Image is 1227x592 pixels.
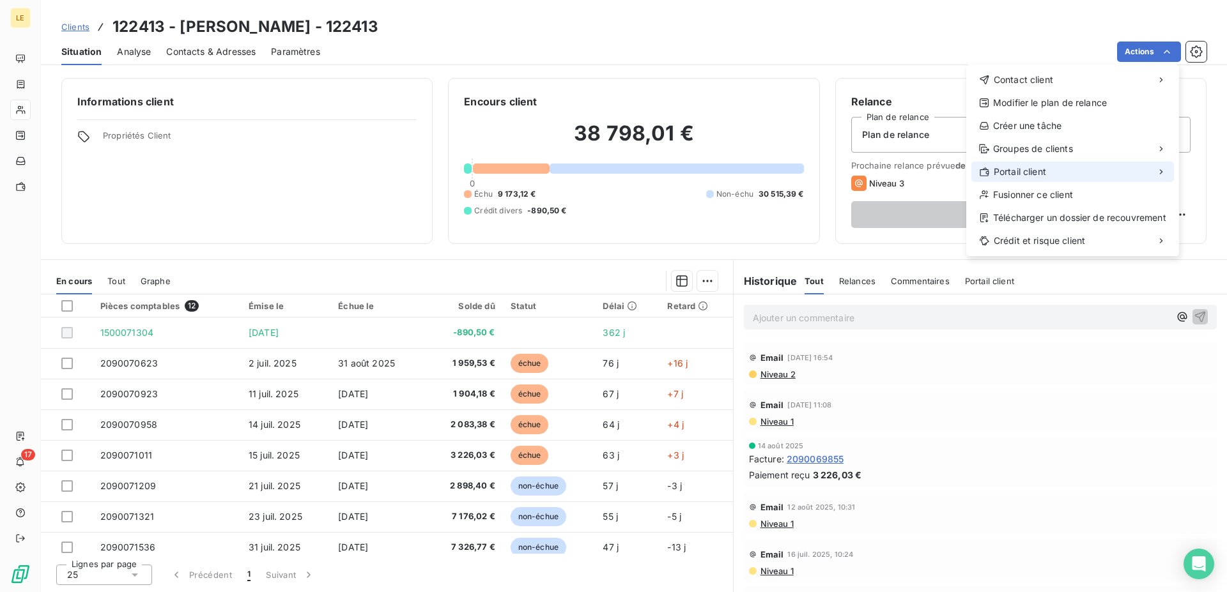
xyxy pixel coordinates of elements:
[994,165,1046,178] span: Portail client
[971,185,1174,205] div: Fusionner ce client
[971,208,1174,228] div: Télécharger un dossier de recouvrement
[966,65,1179,256] div: Actions
[994,234,1085,247] span: Crédit et risque client
[971,93,1174,113] div: Modifier le plan de relance
[993,142,1073,155] span: Groupes de clients
[971,116,1174,136] div: Créer une tâche
[994,73,1053,86] span: Contact client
